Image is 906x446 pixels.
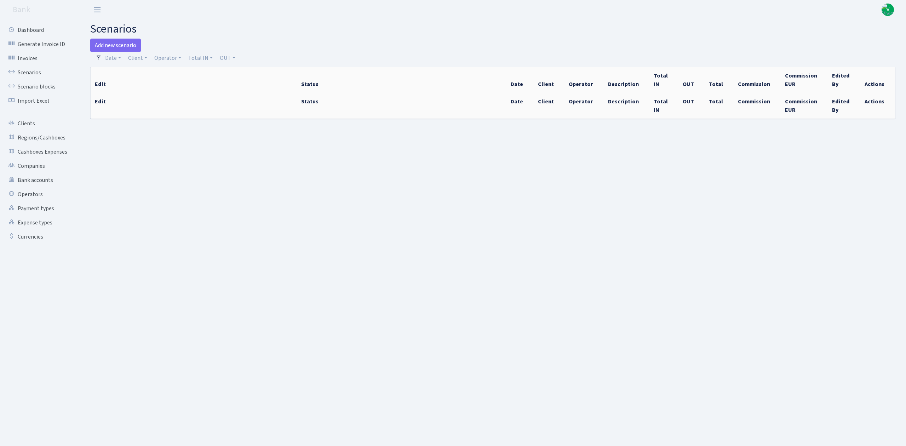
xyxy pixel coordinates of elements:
[705,93,734,119] th: Total
[734,93,781,119] th: Commission
[297,67,506,93] th: Status
[705,67,734,93] th: Total
[860,93,895,119] th: Actions
[649,93,678,119] th: Total IN
[4,230,74,244] a: Currencies
[4,145,74,159] a: Cashboxes Expenses
[91,67,297,93] th: Edit
[506,93,534,119] th: Date
[102,52,124,64] a: Date
[4,37,74,51] a: Generate Invoice ID
[534,67,564,93] th: Client
[4,51,74,65] a: Invoices
[90,39,141,52] a: Add new scenario
[4,116,74,131] a: Clients
[828,67,860,93] th: Edited By
[4,131,74,145] a: Regions/Cashboxes
[4,94,74,108] a: Import Excel
[828,93,860,119] th: Edited By
[91,93,297,119] th: Edit
[297,93,506,119] th: Status
[4,159,74,173] a: Companies
[4,80,74,94] a: Scenario blocks
[860,67,895,93] th: Actions
[4,201,74,216] a: Payment types
[604,93,649,119] th: Description
[217,52,238,64] a: OUT
[185,52,216,64] a: Total IN
[564,93,604,119] th: Operator
[125,52,150,64] a: Client
[4,216,74,230] a: Expense types
[781,93,828,119] th: Commission EUR
[678,67,705,93] th: OUT
[781,67,828,93] th: Commission EUR
[882,4,894,16] img: Vivio
[506,67,534,93] th: Date
[151,52,184,64] a: Operator
[4,187,74,201] a: Operators
[88,4,106,16] button: Toggle navigation
[4,23,74,37] a: Dashboard
[734,67,781,93] th: Commission
[604,67,649,93] th: Description
[564,67,604,93] th: Operator
[882,4,894,16] a: V
[4,65,74,80] a: Scenarios
[649,67,678,93] th: Total IN
[534,93,564,119] th: Client
[4,173,74,187] a: Bank accounts
[90,21,137,37] span: scenarios
[678,93,705,119] th: OUT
